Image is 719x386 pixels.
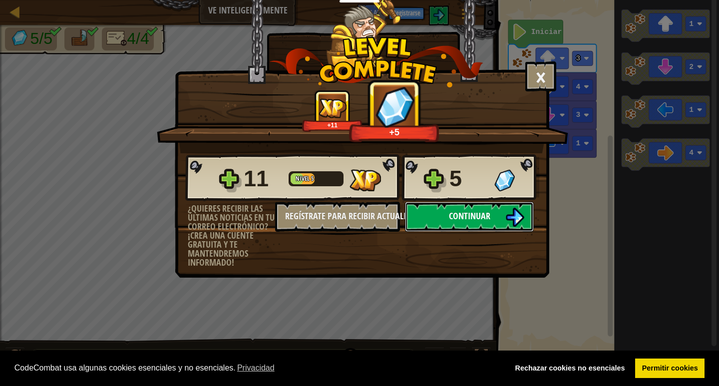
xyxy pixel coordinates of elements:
[304,121,360,129] div: +11
[508,359,632,379] a: deny cookies
[525,61,556,91] button: ×
[449,163,488,195] div: 5
[352,126,437,138] div: +5
[635,359,705,379] a: allow cookies
[449,210,490,222] span: Continuar
[244,163,283,195] div: 11
[405,202,534,232] button: Continuar
[350,169,381,191] img: XP Conseguida
[275,202,400,232] button: Regístrate para recibir actualizaciones.
[296,174,311,183] span: Nivel
[269,37,483,87] img: level_complete.png
[319,98,347,118] img: XP Conseguida
[236,361,276,376] a: learn more about cookies
[374,85,414,128] img: Gemas Conseguidas
[494,169,515,191] img: Gemas Conseguidas
[14,361,500,376] span: CodeCombat usa algunas cookies esenciales y no esenciales.
[311,174,314,183] span: 5
[505,208,524,227] img: Continuar
[188,204,275,267] div: ¿Quieres recibir las últimas noticias en tu correo electrónico? ¡Crea una cuente gratuita y te ma...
